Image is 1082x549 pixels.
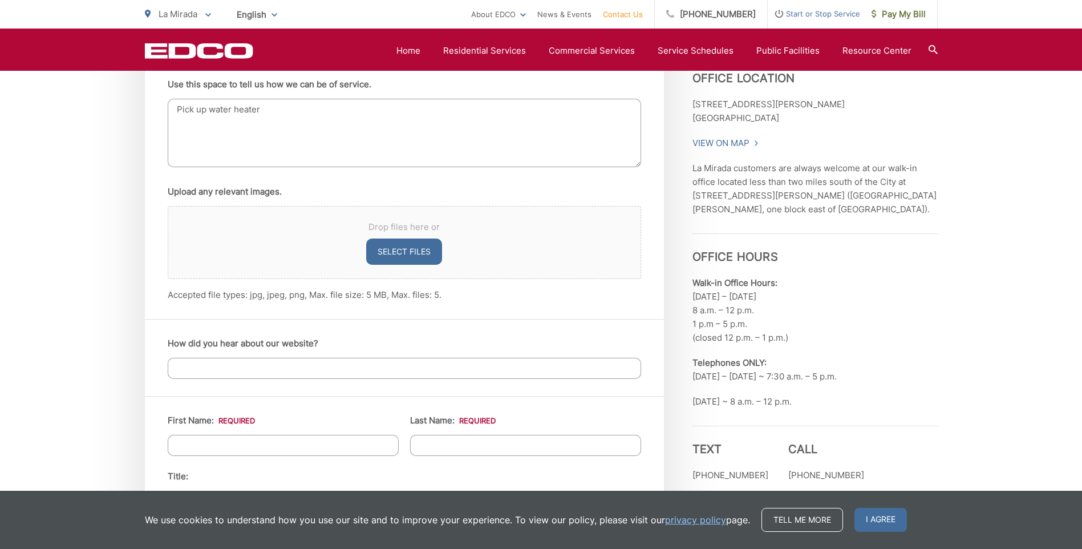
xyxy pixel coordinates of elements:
h3: Call [788,442,864,456]
label: Last Name: [410,415,496,426]
label: Upload any relevant images. [168,187,282,197]
a: Commercial Services [549,44,635,58]
p: [DATE] – [DATE] ~ 7:30 a.m. – 5 p.m. [692,356,938,384]
span: Drop files here or [182,220,627,234]
a: Public Facilities [756,44,820,58]
span: Pay My Bill [872,7,926,21]
p: [PHONE_NUMBER] [788,469,864,482]
a: News & Events [537,7,591,21]
p: [DATE] ~ 8 a.m. – 12 p.m. [692,395,938,409]
a: Home [396,44,420,58]
p: We use cookies to understand how you use our site and to improve your experience. To view our pol... [145,513,750,527]
a: View On Map [692,136,759,150]
a: Residential Services [443,44,526,58]
p: [DATE] – [DATE] 8 a.m. – 12 p.m. 1 p.m – 5 p.m. (closed 12 p.m. – 1 p.m.) [692,276,938,345]
b: Telephones ONLY: [692,357,767,368]
a: Contact Us [603,7,643,21]
span: English [228,5,286,25]
a: Resource Center [842,44,911,58]
a: Service Schedules [658,44,734,58]
span: Accepted file types: jpg, jpeg, png, Max. file size: 5 MB, Max. files: 5. [168,289,441,300]
h3: Office Hours [692,233,938,264]
button: select files, upload any relevant images. [366,239,442,265]
label: Title: [168,471,188,482]
a: About EDCO [471,7,526,21]
h3: Text [692,442,768,456]
span: La Mirada [159,9,197,19]
a: Tell me more [761,508,843,532]
p: [PHONE_NUMBER] [692,469,768,482]
p: La Mirada customers are always welcome at our walk-in office located less than two miles south of... [692,162,938,216]
b: Walk-in Office Hours: [692,277,777,288]
label: First Name: [168,415,255,426]
a: privacy policy [665,513,726,527]
p: [STREET_ADDRESS][PERSON_NAME] [GEOGRAPHIC_DATA] [692,98,938,125]
span: I agree [854,508,907,532]
label: Use this space to tell us how we can be of service. [168,79,371,90]
label: How did you hear about our website? [168,338,318,349]
a: EDCD logo. Return to the homepage. [145,43,253,59]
